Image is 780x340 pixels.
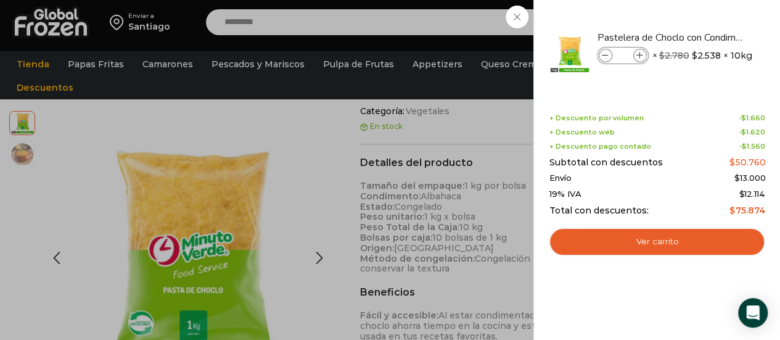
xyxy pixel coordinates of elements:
[549,114,643,122] span: + Descuento por volumen
[742,142,765,151] bdi: 1.560
[549,189,581,199] span: 19% IVA
[739,189,744,199] span: $
[738,114,765,122] span: -
[549,228,765,256] a: Ver carrito
[549,128,614,136] span: + Descuento web
[659,50,664,61] span: $
[659,50,689,61] bdi: 2.780
[734,173,765,183] bdi: 13.000
[742,142,747,151] span: $
[741,114,765,122] bdi: 1.660
[741,128,765,136] bdi: 1.620
[549,205,648,216] span: Total con descuentos:
[692,49,721,62] bdi: 2.538
[692,49,697,62] span: $
[739,189,765,199] span: 12.114
[549,143,651,151] span: + Descuento pago contado
[741,114,746,122] span: $
[738,298,768,328] div: Open Intercom Messenger
[729,205,765,216] bdi: 75.874
[729,205,735,216] span: $
[614,49,632,62] input: Product quantity
[738,128,765,136] span: -
[597,31,744,44] a: Pastelera de Choclo con Condimento - Caja 10 kg
[739,143,765,151] span: -
[729,157,765,168] bdi: 50.760
[549,173,571,183] span: Envío
[741,128,746,136] span: $
[652,47,752,64] span: × × 10kg
[549,157,662,168] span: Subtotal con descuentos
[729,157,735,168] span: $
[734,173,739,183] span: $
